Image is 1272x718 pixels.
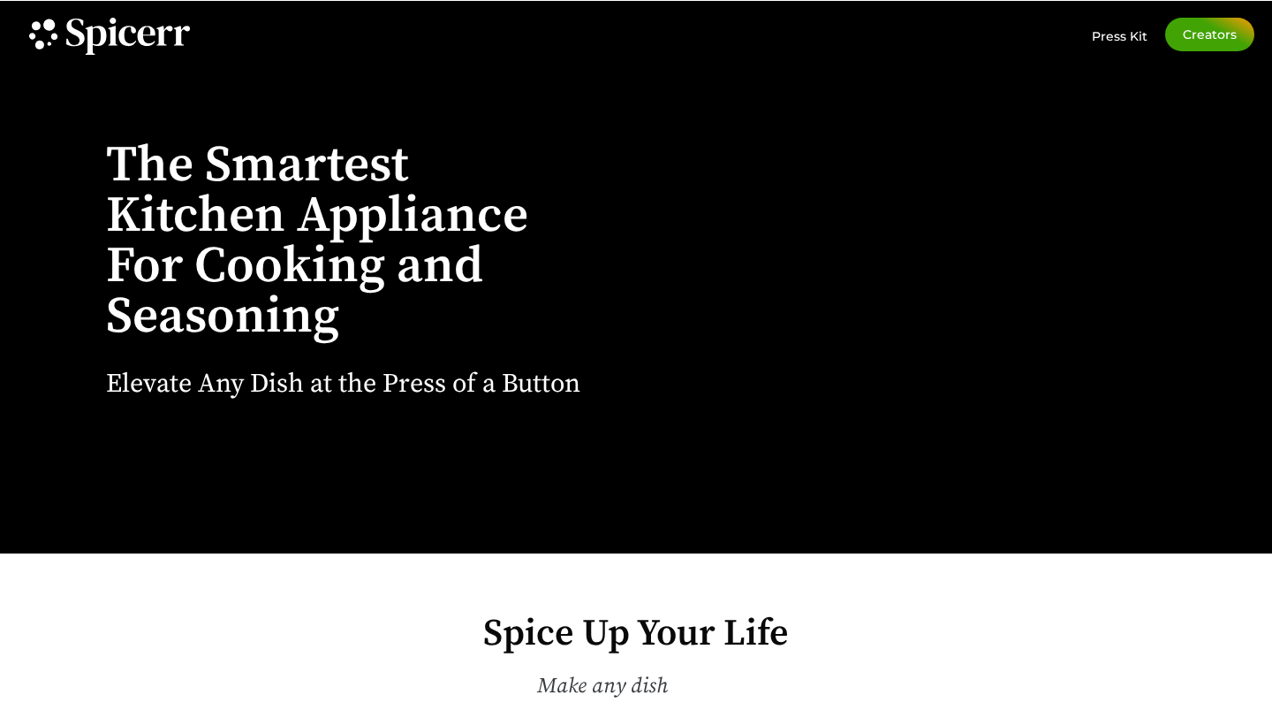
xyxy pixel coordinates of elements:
span: Press Kit [1092,28,1147,44]
h1: The Smartest Kitchen Appliance For Cooking and Seasoning [106,141,587,342]
span: Make any dish [537,673,668,699]
a: Creators [1165,18,1254,51]
span: Creators [1183,28,1237,41]
h2: Elevate Any Dish at the Press of a Button [106,370,580,397]
h2: Spice Up Your Life [62,615,1210,653]
a: Press Kit [1092,18,1147,44]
